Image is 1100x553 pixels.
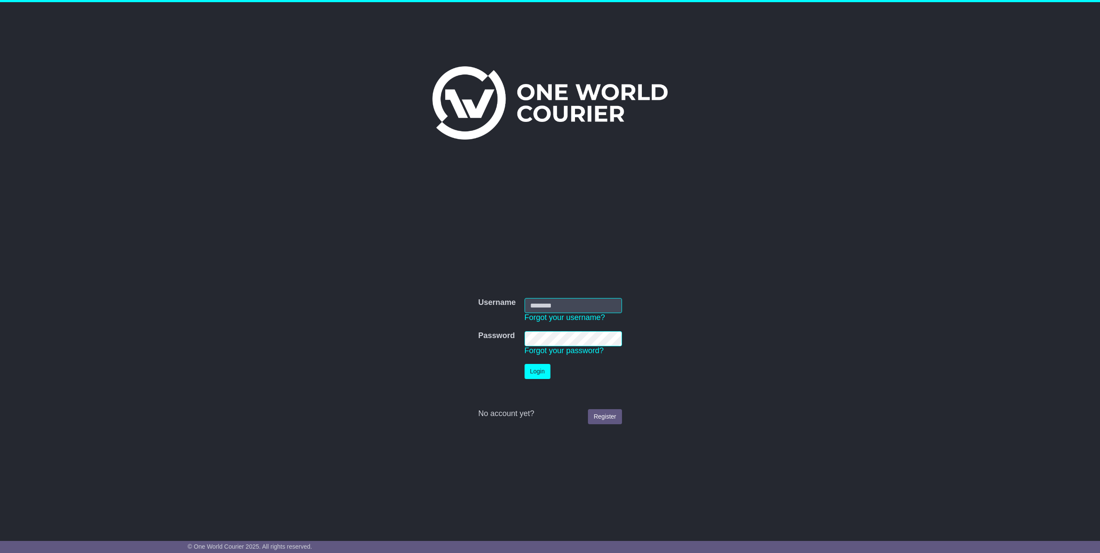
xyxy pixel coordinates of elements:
[478,409,622,419] div: No account yet?
[432,66,668,140] img: One World
[525,364,550,379] button: Login
[588,409,622,424] a: Register
[525,313,605,322] a: Forgot your username?
[525,346,604,355] a: Forgot your password?
[478,298,516,308] label: Username
[478,331,515,341] label: Password
[187,543,312,550] span: © One World Courier 2025. All rights reserved.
